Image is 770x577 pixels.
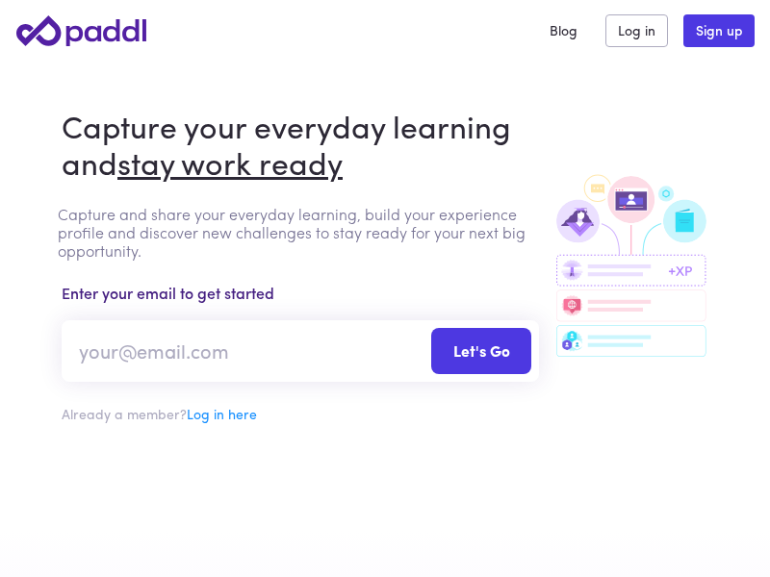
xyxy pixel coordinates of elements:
[117,140,343,185] span: stay work ready
[554,174,708,357] img: Paddl captures all of your learning experience
[58,205,539,261] h2: Capture and share your everyday learning, build your experience profile and discover new challeng...
[453,343,510,359] div: Let's Go
[62,104,511,185] h1: Capture your everyday learning and
[62,405,539,424] div: Already a member?
[537,14,590,47] a: Blog
[187,404,257,423] a: Log in here
[62,283,539,304] div: Enter your email to get started
[605,14,668,47] a: Log in
[62,320,539,382] input: your@email.com
[683,14,755,47] a: Sign up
